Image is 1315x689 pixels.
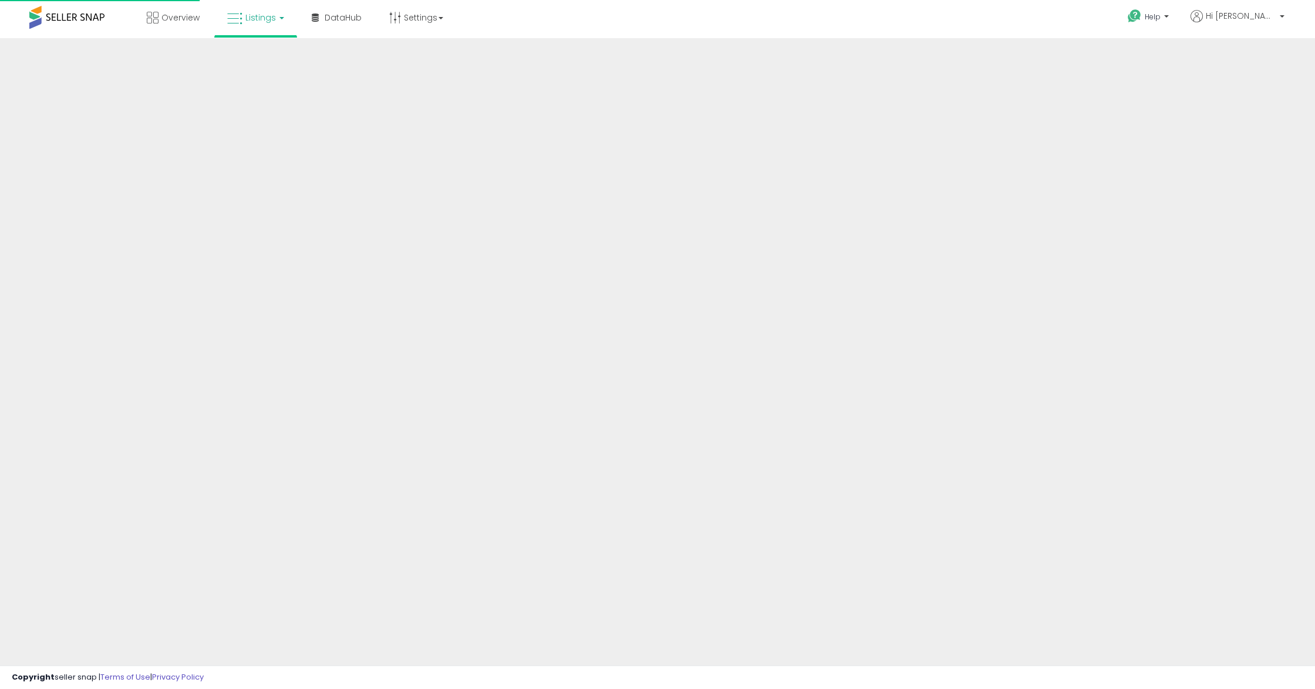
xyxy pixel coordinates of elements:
[161,12,200,23] span: Overview
[245,12,276,23] span: Listings
[1127,9,1142,23] i: Get Help
[1206,10,1276,22] span: Hi [PERSON_NAME]
[325,12,362,23] span: DataHub
[1191,10,1284,36] a: Hi [PERSON_NAME]
[1145,12,1161,22] span: Help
